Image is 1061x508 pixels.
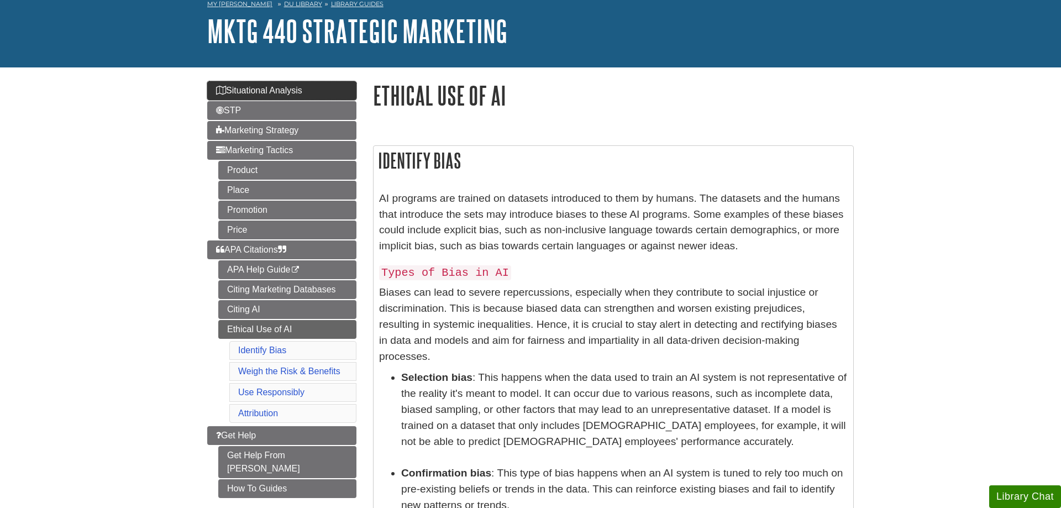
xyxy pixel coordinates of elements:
a: APA Help Guide [218,260,356,279]
a: Situational Analysis [207,81,356,100]
a: Marketing Strategy [207,121,356,140]
a: MKTG 440 Strategic Marketing [207,14,507,48]
a: How To Guides [218,479,356,498]
a: Weigh the Risk & Benefits [238,366,340,376]
a: Ethical Use of AI [218,320,356,339]
a: Identify Bias [238,345,286,355]
a: Get Help [207,426,356,445]
span: Marketing Strategy [216,125,298,135]
span: STP [216,106,241,115]
a: STP [207,101,356,120]
a: Marketing Tactics [207,141,356,160]
p: AI programs are trained on datasets introduced to them by humans. The datasets and the humans tha... [379,191,848,254]
a: Use Responsibly [238,387,304,397]
span: Get Help [216,431,256,440]
h1: Ethical Use of AI [373,81,854,109]
a: Place [218,181,356,200]
span: Marketing Tactics [216,145,293,155]
p: Biases can lead to severe repercussions, especially when they contribute to social injustice or d... [379,285,848,364]
a: APA Citations [207,240,356,259]
a: Get Help From [PERSON_NAME] [218,446,356,478]
code: Types of Bias in AI [379,265,511,280]
h2: Identify Bias [374,146,853,175]
a: Attribution [238,409,278,418]
strong: Selection bias [401,371,472,383]
div: Guide Page Menu [207,81,356,498]
a: Product [218,161,356,180]
a: Citing AI [218,300,356,319]
span: Situational Analysis [216,86,302,95]
li: : This happens when the data used to train an AI system is not representative of the reality it's... [401,370,848,465]
i: This link opens in a new window [290,266,300,274]
span: APA Citations [216,245,286,254]
a: Promotion [218,201,356,219]
a: Citing Marketing Databases [218,280,356,299]
strong: Confirmation bias [401,467,491,479]
a: Price [218,221,356,239]
button: Library Chat [989,485,1061,508]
